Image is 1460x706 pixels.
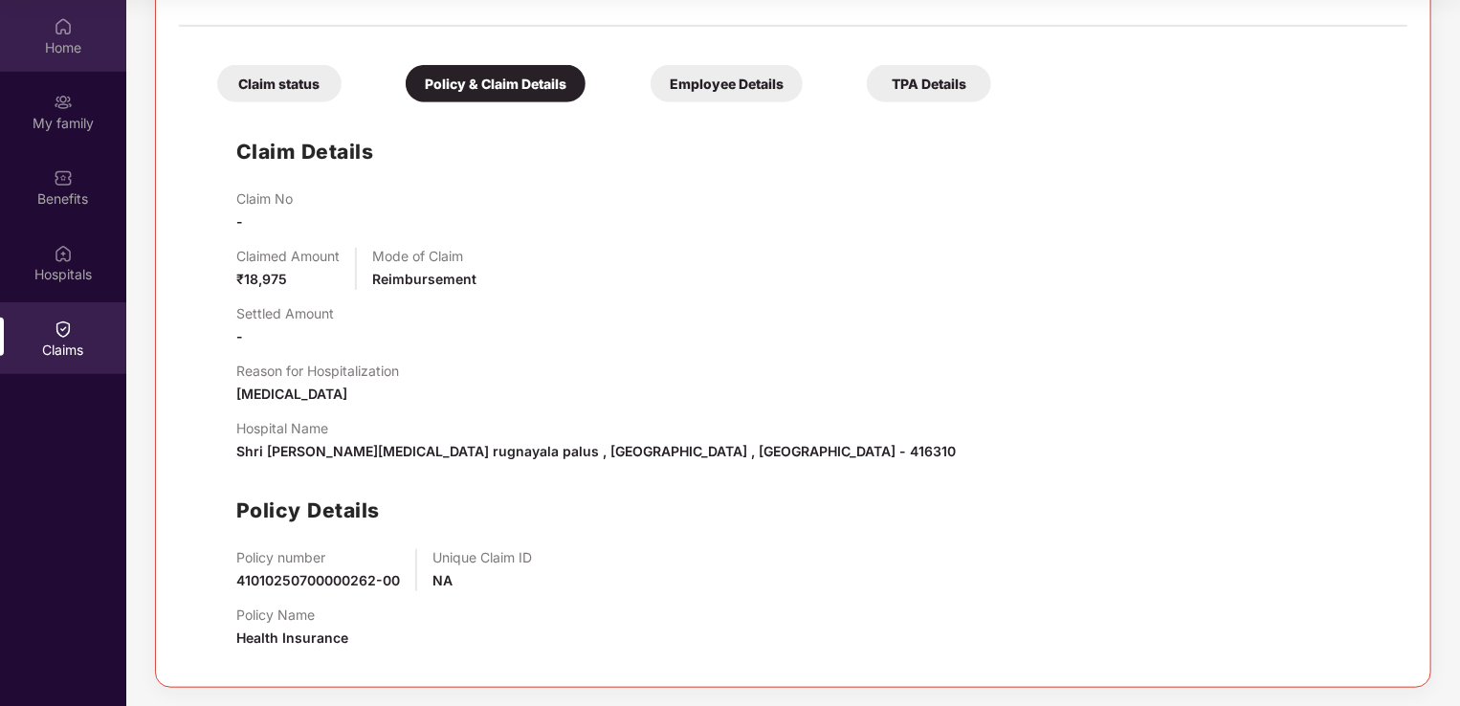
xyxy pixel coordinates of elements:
[54,168,73,188] img: svg+xml;base64,PHN2ZyBpZD0iQmVuZWZpdHMiIHhtbG5zPSJodHRwOi8vd3d3LnczLm9yZy8yMDAwL3N2ZyIgd2lkdGg9Ij...
[54,93,73,112] img: svg+xml;base64,PHN2ZyB3aWR0aD0iMjAiIGhlaWdodD0iMjAiIHZpZXdCb3g9IjAgMCAyMCAyMCIgZmlsbD0ibm9uZSIgeG...
[236,363,399,379] p: Reason for Hospitalization
[236,190,293,207] p: Claim No
[236,386,347,402] span: [MEDICAL_DATA]
[236,328,243,344] span: -
[236,248,340,264] p: Claimed Amount
[236,420,956,436] p: Hospital Name
[236,495,380,526] h1: Policy Details
[406,65,586,102] div: Policy & Claim Details
[432,549,532,565] p: Unique Claim ID
[217,65,342,102] div: Claim status
[372,271,476,287] span: Reimbursement
[236,607,348,623] p: Policy Name
[867,65,991,102] div: TPA Details
[236,271,287,287] span: ₹18,975
[54,320,73,339] img: svg+xml;base64,PHN2ZyBpZD0iQ2xhaW0iIHhtbG5zPSJodHRwOi8vd3d3LnczLm9yZy8yMDAwL3N2ZyIgd2lkdGg9IjIwIi...
[54,17,73,36] img: svg+xml;base64,PHN2ZyBpZD0iSG9tZSIgeG1sbnM9Imh0dHA6Ly93d3cudzMub3JnLzIwMDAvc3ZnIiB3aWR0aD0iMjAiIG...
[236,572,400,588] span: 41010250700000262-00
[54,244,73,263] img: svg+xml;base64,PHN2ZyBpZD0iSG9zcGl0YWxzIiB4bWxucz0iaHR0cDovL3d3dy53My5vcmcvMjAwMC9zdmciIHdpZHRoPS...
[236,305,334,321] p: Settled Amount
[236,549,400,565] p: Policy number
[236,213,243,230] span: -
[236,136,374,167] h1: Claim Details
[236,629,348,646] span: Health Insurance
[236,443,956,459] span: Shri [PERSON_NAME][MEDICAL_DATA] rugnayala palus , [GEOGRAPHIC_DATA] , [GEOGRAPHIC_DATA] - 416310
[372,248,476,264] p: Mode of Claim
[432,572,453,588] span: NA
[651,65,803,102] div: Employee Details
